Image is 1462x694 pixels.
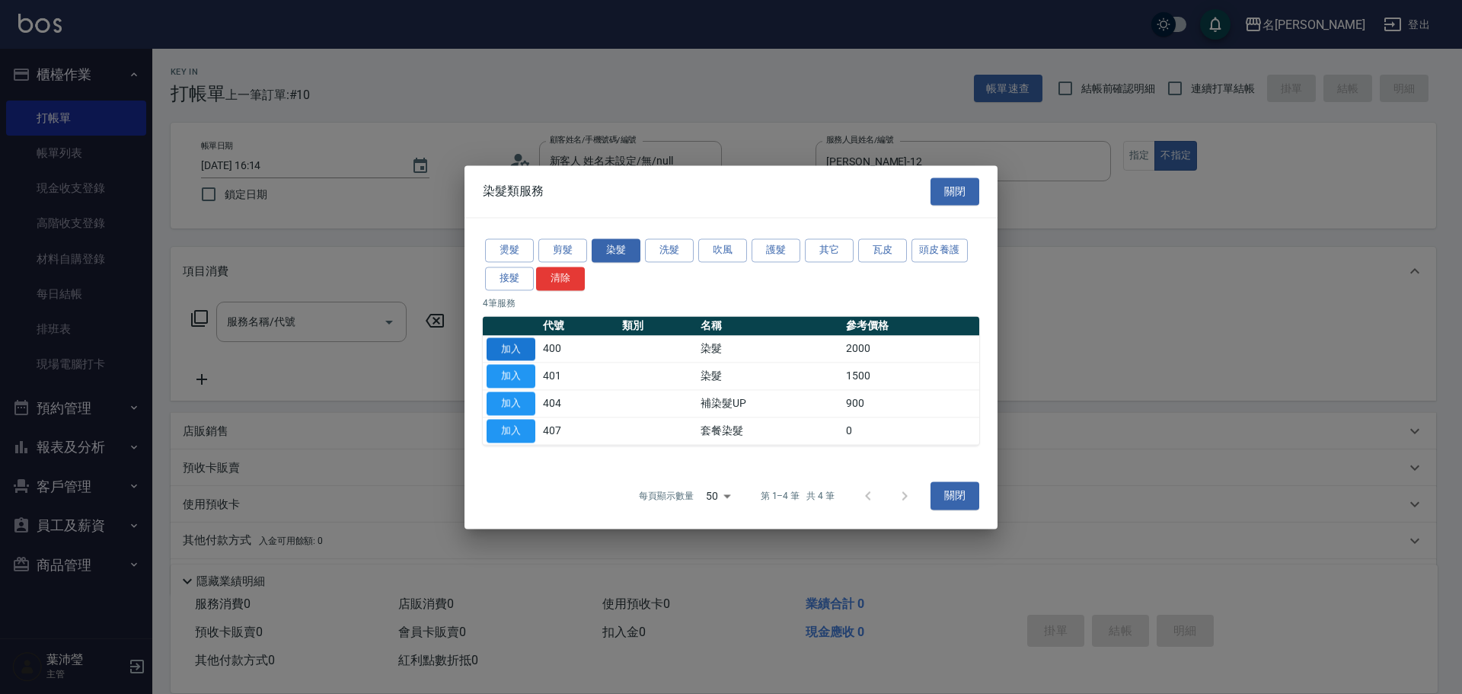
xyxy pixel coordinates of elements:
button: 護髮 [752,238,800,262]
button: 加入 [487,337,535,361]
th: 參考價格 [842,316,979,336]
button: 吹風 [698,238,747,262]
td: 染髮 [697,363,842,390]
td: 染髮 [697,335,842,363]
td: 900 [842,390,979,417]
p: 4 筆服務 [483,296,979,310]
button: 染髮 [592,238,640,262]
button: 洗髮 [645,238,694,262]
td: 407 [539,417,618,445]
button: 加入 [487,419,535,443]
td: 401 [539,363,618,390]
th: 名稱 [697,316,842,336]
td: 404 [539,390,618,417]
button: 頭皮養護 [911,238,968,262]
td: 補染髮UP [697,390,842,417]
td: 2000 [842,335,979,363]
button: 關閉 [931,177,979,206]
th: 類別 [618,316,697,336]
td: 1500 [842,363,979,390]
p: 第 1–4 筆 共 4 筆 [761,489,835,503]
button: 接髮 [485,267,534,290]
th: 代號 [539,316,618,336]
button: 關閉 [931,482,979,510]
button: 清除 [536,267,585,290]
button: 瓦皮 [858,238,907,262]
button: 其它 [805,238,854,262]
span: 染髮類服務 [483,184,544,199]
button: 剪髮 [538,238,587,262]
button: 加入 [487,365,535,389]
p: 每頁顯示數量 [639,489,694,503]
td: 套餐染髮 [697,417,842,445]
div: 50 [700,475,736,517]
td: 400 [539,335,618,363]
button: 燙髮 [485,238,534,262]
button: 加入 [487,392,535,415]
td: 0 [842,417,979,445]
